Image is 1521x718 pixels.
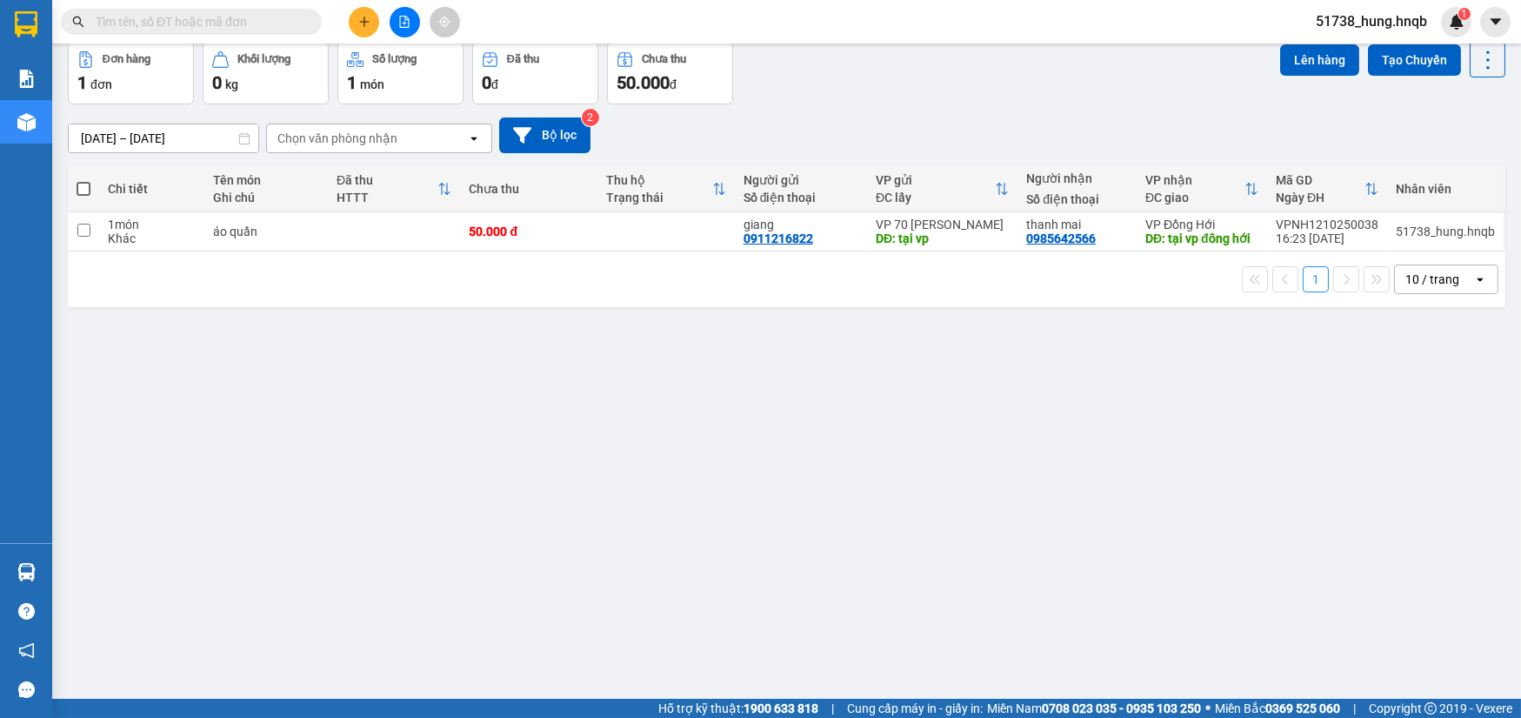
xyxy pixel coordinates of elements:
span: question-circle [18,603,35,620]
span: 0 [212,72,222,93]
div: Chi tiết [108,182,196,196]
div: Mã GD [1276,173,1364,187]
img: warehouse-icon [17,113,36,131]
button: 1 [1303,266,1329,292]
div: Thu hộ [606,173,712,187]
span: 1 [77,72,87,93]
div: 16:23 [DATE] [1276,232,1378,245]
div: HTTT [337,191,437,205]
div: Đã thu [337,173,437,187]
button: Khối lượng0kg [203,42,329,104]
div: VP nhận [1145,173,1244,187]
button: Đơn hàng1đơn [68,42,194,104]
span: Cung cấp máy in - giấy in: [847,699,983,718]
div: Khác [108,232,196,245]
span: aim [438,16,450,28]
div: Người nhận [1026,171,1128,185]
div: 0911216822 [744,232,813,245]
span: 0 [482,72,491,93]
div: Người gửi [744,173,858,187]
strong: 0369 525 060 [1265,701,1340,715]
div: Số điện thoại [1026,192,1128,206]
button: file-add [390,7,420,37]
span: 1 [347,72,357,93]
img: warehouse-icon [17,563,36,581]
div: Chưa thu [642,53,686,65]
span: | [1353,699,1356,718]
span: 1 [1461,8,1467,20]
span: ⚪️ [1205,705,1211,712]
div: ĐC lấy [876,191,995,205]
span: file-add [398,16,410,28]
div: VP Đồng Hới [1145,218,1258,232]
span: [PERSON_NAME] [24,8,237,41]
th: Toggle SortBy [597,166,735,212]
svg: open [1473,272,1487,286]
div: ĐC giao [1145,191,1244,205]
span: món [360,77,384,91]
span: đ [491,77,498,91]
span: copyright [1424,702,1437,715]
span: plus [358,16,370,28]
sup: 2 [582,109,599,126]
div: Khối lượng [237,53,290,65]
input: Select a date range. [69,124,258,152]
div: Chọn văn phòng nhận [277,130,397,147]
button: Đã thu0đ [472,42,598,104]
div: 10 / trang [1405,271,1459,288]
span: đ [670,77,677,91]
div: 0985642566 [1026,232,1096,245]
div: DĐ: tại vp đông hới [1145,232,1258,245]
div: VP 70 [PERSON_NAME] [876,218,1009,232]
span: 50.000 [617,72,670,93]
th: Toggle SortBy [328,166,460,212]
span: kg [225,77,238,91]
div: Trạng thái [606,191,712,205]
span: message [18,681,35,698]
span: | [831,699,834,718]
div: Ghi chú [213,191,319,205]
svg: open [467,131,481,145]
th: Toggle SortBy [1267,166,1387,212]
button: Tạo Chuyến [1368,44,1461,76]
button: Lên hàng [1280,44,1359,76]
strong: 0708 023 035 - 0935 103 250 [1042,701,1201,715]
div: Ngày ĐH [1276,191,1364,205]
button: caret-down [1480,7,1511,37]
span: search [72,16,84,28]
span: Miền Nam [987,699,1201,718]
button: plus [349,7,379,37]
div: Đã thu [507,53,539,65]
div: áo quần [213,225,319,238]
input: Tìm tên, số ĐT hoặc mã đơn [96,12,301,31]
span: Hỗ trợ kỹ thuật: [658,699,818,718]
div: VPNH1210250038 [1276,218,1378,232]
img: icon-new-feature [1449,14,1464,30]
button: Bộ lọc [499,117,590,153]
span: VPNH1210250038 [15,57,247,91]
button: aim [430,7,460,37]
div: Tên món [213,173,319,187]
span: đơn [90,77,112,91]
th: Toggle SortBy [1137,166,1267,212]
div: giang [744,218,858,232]
th: Toggle SortBy [867,166,1017,212]
span: caret-down [1488,14,1504,30]
div: DĐ: tại vp [876,232,1009,245]
span: [DATE] [117,44,144,55]
div: Chưa thu [469,182,589,196]
img: logo-vxr [15,11,37,37]
div: 1 món [108,218,196,232]
div: 50.000 đ [469,225,589,238]
div: Nhân viên [1396,182,1495,196]
div: Số điện thoại [744,191,858,205]
div: Số lượng [372,53,417,65]
div: Đơn hàng [103,53,150,65]
img: solution-icon [17,70,36,88]
div: thanh mai [1026,218,1128,232]
span: 51738_hung.hnqb [1302,10,1441,32]
div: VP gửi [876,173,995,187]
div: 51738_hung.hnqb [1396,225,1495,238]
span: notification [18,642,35,659]
sup: 1 [1458,8,1471,20]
